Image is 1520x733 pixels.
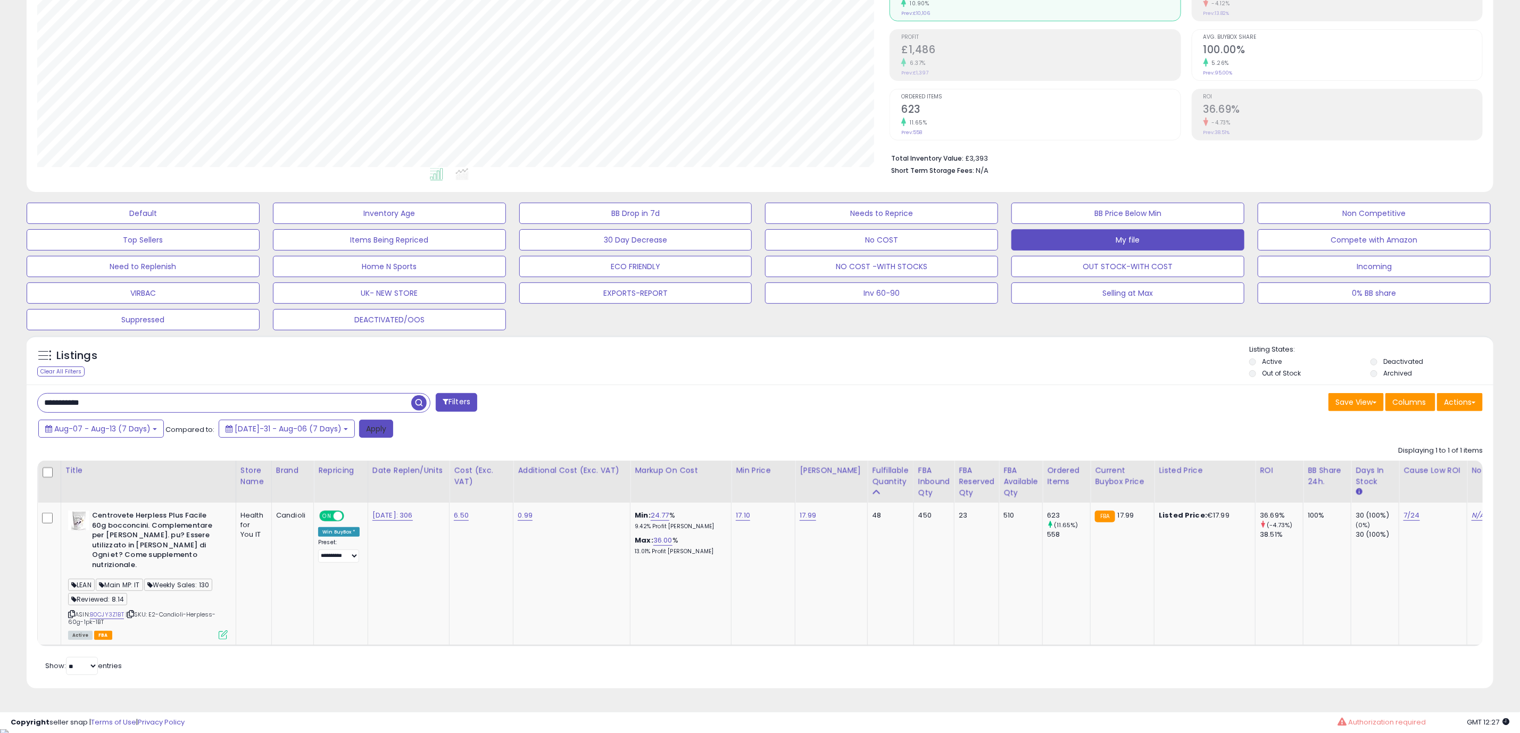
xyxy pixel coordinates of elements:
div: FBA inbound Qty [918,465,950,498]
button: Home N Sports [273,256,506,277]
small: Days In Stock. [1356,487,1362,497]
button: Columns [1385,393,1435,411]
small: (11.65%) [1054,521,1078,529]
a: 17.99 [800,510,816,521]
div: seller snap | | [11,718,185,728]
span: Weekly Sales: 130 [144,579,213,591]
small: Prev: 38.51% [1203,129,1230,136]
small: Prev: £10,106 [901,10,930,16]
button: BB Price Below Min [1011,203,1244,224]
th: The percentage added to the cost of goods (COGS) that forms the calculator for Min & Max prices. [630,461,732,503]
div: Additional Cost (Exc. VAT) [518,465,626,476]
button: Items Being Repriced [273,229,506,251]
div: FBA Reserved Qty [959,465,994,498]
div: Fulfillable Quantity [872,465,909,487]
span: OFF [343,512,360,521]
button: ECO FRIENDLY [519,256,752,277]
div: 30 (100%) [1356,511,1399,520]
span: Avg. Buybox Share [1203,35,1482,40]
p: 13.01% Profit [PERSON_NAME] [635,548,723,555]
small: Prev: 558 [901,129,922,136]
a: 7/24 [1403,510,1420,521]
div: Title [65,465,231,476]
div: FBA Available Qty [1003,465,1038,498]
a: [DATE]: 306 [372,510,413,521]
span: FBA [94,631,112,640]
small: Prev: 95.00% [1203,70,1233,76]
div: 510 [1003,511,1034,520]
small: (-4.73%) [1267,521,1293,529]
span: N/A [976,165,989,176]
small: Prev: £1,397 [901,70,928,76]
span: Aug-07 - Aug-13 (7 Days) [54,423,151,434]
b: Max: [635,535,653,545]
span: LEAN [68,579,95,591]
th: CSV column name: cust_attr_3_Notes [1467,461,1515,503]
th: CSV column name: cust_attr_5_Cause Low ROI [1399,461,1467,503]
div: % [635,511,723,530]
div: [PERSON_NAME] [800,465,863,476]
b: Total Inventory Value: [891,154,964,163]
h5: Listings [56,348,97,363]
span: Profit [901,35,1180,40]
button: Filters [436,393,477,412]
a: N/A [1472,510,1484,521]
div: 38.51% [1260,530,1303,539]
div: Min Price [736,465,791,476]
label: Archived [1383,369,1412,378]
button: My file [1011,229,1244,251]
div: Listed Price [1159,465,1251,476]
button: UK- NEW STORE [273,282,506,304]
a: Terms of Use [91,717,136,727]
button: Non Competitive [1258,203,1491,224]
div: 23 [959,511,991,520]
button: Actions [1437,393,1483,411]
small: 5.26% [1208,59,1230,67]
button: Incoming [1258,256,1491,277]
div: Candioli [276,511,305,520]
a: 36.00 [653,535,672,546]
div: Repricing [318,465,363,476]
div: 30 (100%) [1356,530,1399,539]
b: Min: [635,510,651,520]
div: 623 [1047,511,1090,520]
h2: 100.00% [1203,44,1482,58]
small: 6.37% [906,59,926,67]
a: 0.99 [518,510,533,521]
b: Short Term Storage Fees: [891,166,974,175]
span: Ordered Items [901,94,1180,100]
div: 48 [872,511,905,520]
button: Suppressed [27,309,260,330]
span: Columns [1392,397,1426,407]
label: Out of Stock [1262,369,1301,378]
div: Preset: [318,539,360,563]
div: ASIN: [68,511,228,638]
b: Listed Price: [1159,510,1207,520]
small: 11.65% [906,119,927,127]
div: 450 [918,511,946,520]
div: BB Share 24h. [1308,465,1347,487]
span: [DATE]-31 - Aug-06 (7 Days) [235,423,342,434]
h2: 36.69% [1203,103,1482,118]
div: Current Buybox Price [1095,465,1150,487]
small: FBA [1095,511,1115,522]
div: Win BuyBox * [318,527,360,537]
span: 17.99 [1118,510,1134,520]
button: Inventory Age [273,203,506,224]
button: Needs to Reprice [765,203,998,224]
button: Top Sellers [27,229,260,251]
b: Centrovete Herpless Plus Facile 60g bocconcini. Complementare per [PERSON_NAME]. pu? Essere utili... [92,511,221,572]
button: EXPORTS-REPORT [519,282,752,304]
a: B0CJY3Z1BT [90,610,124,619]
div: 100% [1308,511,1343,520]
button: OUT STOCK-WITH COST [1011,256,1244,277]
li: £3,393 [891,151,1475,164]
div: Displaying 1 to 1 of 1 items [1398,446,1483,456]
button: Aug-07 - Aug-13 (7 Days) [38,420,164,438]
div: Ordered Items [1047,465,1086,487]
span: ROI [1203,94,1482,100]
span: Compared to: [165,424,214,435]
div: Clear All Filters [37,366,85,377]
button: Inv 60-90 [765,282,998,304]
span: ON [320,512,334,521]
